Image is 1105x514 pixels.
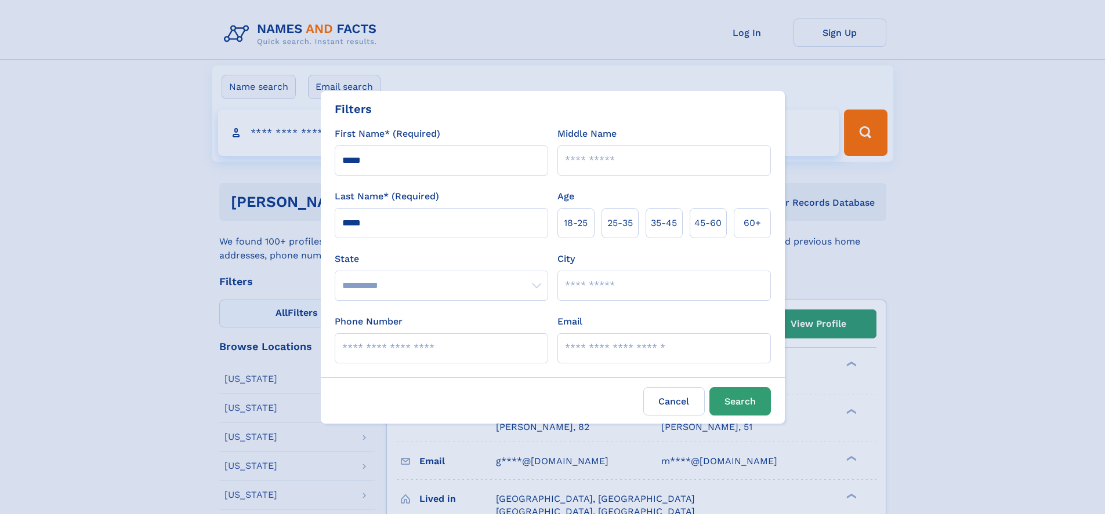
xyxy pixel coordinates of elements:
[335,252,548,266] label: State
[557,252,575,266] label: City
[557,127,617,141] label: Middle Name
[557,315,582,329] label: Email
[744,216,761,230] span: 60+
[335,189,439,203] label: Last Name* (Required)
[335,100,372,118] div: Filters
[335,127,440,141] label: First Name* (Required)
[651,216,677,230] span: 35‑45
[709,387,771,415] button: Search
[557,189,574,203] label: Age
[643,387,705,415] label: Cancel
[335,315,403,329] label: Phone Number
[564,216,588,230] span: 18‑25
[694,216,722,230] span: 45‑60
[607,216,633,230] span: 25‑35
